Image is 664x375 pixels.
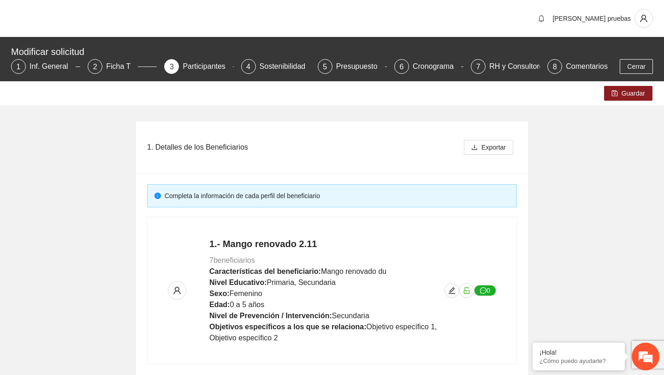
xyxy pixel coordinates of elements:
[209,290,230,297] strong: Sexo:
[471,59,540,74] div: 7RH y Consultores
[445,283,459,298] button: edit
[209,301,230,308] strong: Edad:
[620,59,653,74] button: Cerrar
[183,59,233,74] div: Participantes
[627,61,646,72] span: Cerrar
[547,59,608,74] div: 8Comentarios
[106,59,138,74] div: Ficha T
[17,63,21,71] span: 1
[154,193,161,199] span: info-circle
[170,63,174,71] span: 3
[318,59,387,74] div: 5Presupuesto
[611,90,618,97] span: save
[11,59,80,74] div: 1Inf. General
[332,312,369,320] span: Secundaria
[246,63,250,71] span: 4
[622,88,645,98] span: Guardar
[230,290,262,297] span: Femenino
[209,256,255,264] span: 7 beneficiarios
[93,63,97,71] span: 2
[321,267,386,275] span: Mango renovado du
[323,63,327,71] span: 5
[241,59,310,74] div: 4Sostenibilidad
[476,63,480,71] span: 7
[480,287,486,295] span: message
[209,267,321,275] strong: Características del beneficiario:
[267,278,335,286] span: Primaria, Secundaria
[553,63,557,71] span: 8
[336,59,385,74] div: Presupuesto
[534,11,549,26] button: bell
[260,59,313,74] div: Sostenibilidad
[445,287,459,294] span: edit
[165,191,510,201] div: Completa la información de cada perfil del beneficiario
[413,59,461,74] div: Cronograma
[30,59,76,74] div: Inf. General
[459,283,474,298] button: unlock
[566,59,608,74] div: Comentarios
[399,63,403,71] span: 6
[474,285,496,296] button: message0
[164,59,233,74] div: 3Participantes
[394,59,463,74] div: 6Cronograma
[209,237,445,250] h4: 1.- Mango renovado 2.11
[471,144,478,151] span: download
[539,357,618,364] p: ¿Cómo puedo ayudarte?
[209,278,267,286] strong: Nivel Educativo:
[209,312,332,320] strong: Nivel de Prevención / Intervención:
[168,281,186,300] button: user
[460,287,474,294] span: unlock
[539,349,618,356] div: ¡Hola!
[634,9,653,28] button: user
[147,134,460,160] div: 1. Detalles de los Beneficiarios
[604,86,652,101] button: saveGuardar
[552,15,631,22] span: [PERSON_NAME] pruebas
[209,323,367,331] strong: Objetivos específicos a los que se relaciona:
[11,44,647,59] div: Modificar solicitud
[168,286,186,295] span: user
[464,140,513,155] button: downloadExportar
[230,301,264,308] span: 0 a 5 años
[489,59,554,74] div: RH y Consultores
[481,142,506,152] span: Exportar
[88,59,157,74] div: 2Ficha T
[635,14,652,23] span: user
[534,15,548,22] span: bell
